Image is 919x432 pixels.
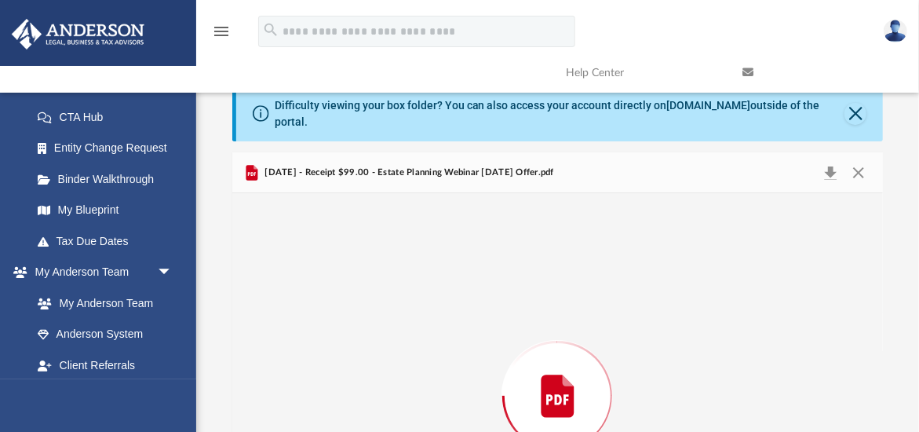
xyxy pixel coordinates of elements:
button: Download [816,162,844,184]
a: CTA Hub [22,101,196,133]
img: Anderson Advisors Platinum Portal [7,19,149,49]
a: Help Center [554,42,731,104]
a: My Anderson Teamarrow_drop_down [11,257,188,288]
span: [DATE] - Receipt $99.00 - Estate Planning Webinar [DATE] Offer.pdf [261,166,554,180]
div: Difficulty viewing your box folder? You can also access your account directly on outside of the p... [275,97,845,130]
i: menu [212,22,231,41]
img: User Pic [884,20,907,42]
button: Close [844,103,866,125]
a: [DOMAIN_NAME] [667,99,751,112]
a: My Blueprint [22,195,188,226]
i: search [262,21,279,38]
a: My Anderson Team [22,287,181,319]
a: Entity Change Request [22,133,196,164]
button: Close [844,162,873,184]
a: menu [212,30,231,41]
a: Anderson System [22,319,188,350]
a: Binder Walkthrough [22,163,196,195]
span: arrow_drop_down [157,257,188,289]
a: Client Referrals [22,350,188,381]
a: Tax Due Dates [22,225,196,257]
